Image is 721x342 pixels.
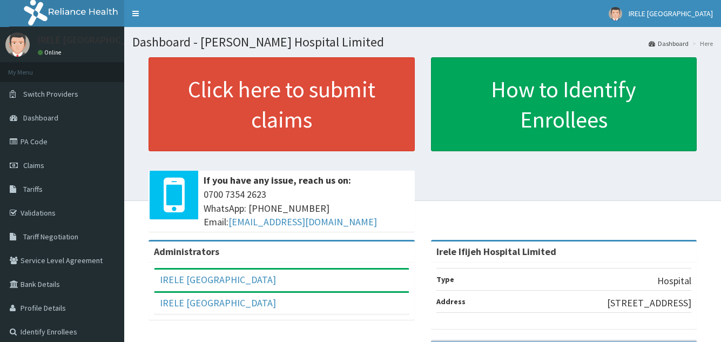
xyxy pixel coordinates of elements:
a: How to Identify Enrollees [431,57,697,151]
h1: Dashboard - [PERSON_NAME] Hospital Limited [132,35,713,49]
span: Dashboard [23,113,58,123]
span: 0700 7354 2623 WhatsApp: [PHONE_NUMBER] Email: [204,187,409,229]
span: Tariff Negotiation [23,232,78,242]
li: Here [690,39,713,48]
span: Switch Providers [23,89,78,99]
a: IRELE [GEOGRAPHIC_DATA] [160,297,276,309]
span: Claims [23,160,44,170]
strong: Irele Ifijeh Hospital Limited [436,245,556,258]
img: User Image [5,32,30,57]
b: Type [436,274,454,284]
p: IRELE [GEOGRAPHIC_DATA] [38,35,152,45]
b: Address [436,297,466,306]
span: IRELE [GEOGRAPHIC_DATA] [629,9,713,18]
a: IRELE [GEOGRAPHIC_DATA] [160,273,276,286]
span: Tariffs [23,184,43,194]
a: Online [38,49,64,56]
a: [EMAIL_ADDRESS][DOMAIN_NAME] [228,216,377,228]
p: [STREET_ADDRESS] [607,296,691,310]
b: Administrators [154,245,219,258]
b: If you have any issue, reach us on: [204,174,351,186]
p: Hospital [657,274,691,288]
img: User Image [609,7,622,21]
a: Click here to submit claims [149,57,415,151]
a: Dashboard [649,39,689,48]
